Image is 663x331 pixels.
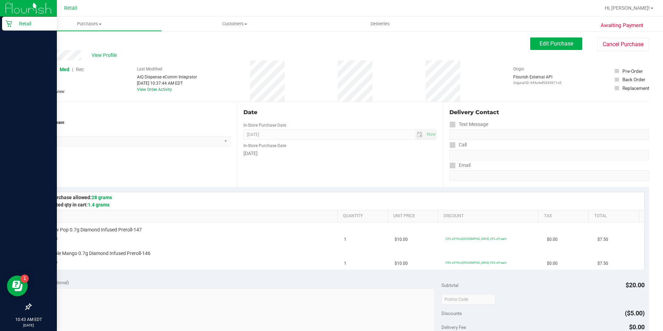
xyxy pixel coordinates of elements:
[622,85,649,92] div: Replacement
[393,213,435,219] a: Unit Price
[76,67,84,72] span: Rec
[137,80,197,86] div: [DATE] 10:37:44 AM EDT
[41,195,112,200] span: Max purchase allowed:
[17,17,162,31] a: Purchases
[547,260,558,267] span: $0.00
[449,108,649,117] div: Delivery Contact
[601,22,643,29] span: Awaiting Payment
[441,282,458,288] span: Subtotal
[513,80,561,85] p: Original ID: 945c4ef5395671c5
[540,40,573,47] span: Edit Purchase
[441,324,466,330] span: Delivery Fee
[446,261,506,264] span: 25% off Fire [GEOGRAPHIC_DATA]: 25% off each
[344,236,346,243] span: 1
[594,213,636,219] a: Total
[92,195,112,200] span: 28 grams
[605,5,650,11] span: Hi, [PERSON_NAME]!
[625,309,645,317] span: ($5.00)
[444,213,536,219] a: Discount
[513,74,561,85] div: Flourish External API
[12,19,54,28] p: Retail
[137,87,172,92] a: View Order Activity
[361,21,399,27] span: Deliveries
[41,213,335,219] a: SKU
[343,213,385,219] a: Quantity
[597,236,608,243] span: $7.50
[441,294,495,305] input: Promo Code
[597,260,608,267] span: $7.50
[395,260,408,267] span: $10.00
[31,108,231,117] div: Location
[3,323,54,328] p: [DATE]
[3,316,54,323] p: 10:43 AM EDT
[162,17,307,31] a: Customers
[5,20,12,27] inline-svg: Retail
[40,227,142,233] span: Rainbow Pop 0.7g Diamond Infused Preroll-147
[92,52,119,59] span: View Profile
[162,21,307,27] span: Customers
[72,67,73,72] span: |
[60,67,69,72] span: Med
[64,5,77,11] span: Retail
[308,17,453,31] a: Deliveries
[449,129,649,140] input: Format: (999) 999-9999
[547,236,558,243] span: $0.00
[441,307,462,320] span: Discounts
[344,260,346,267] span: 1
[7,275,28,296] iframe: Resource center
[449,150,649,160] input: Format: (999) 999-9999
[243,108,437,117] div: Date
[622,76,645,83] div: Back Order
[622,68,643,75] div: Pre-Order
[449,119,488,129] label: Text Message
[17,21,162,27] span: Purchases
[513,66,524,72] label: Origin
[544,213,586,219] a: Tax
[530,37,582,50] button: Edit Purchase
[446,237,506,240] span: 25% off Fire [GEOGRAPHIC_DATA]: 25% off each
[449,140,467,150] label: Call
[629,323,645,331] span: $0.00
[243,122,286,128] label: In-Store Purchase Date
[243,150,437,157] div: [DATE]
[449,160,471,170] label: Email
[40,250,150,257] span: Pineapple Mango 0.7g Diamond Infused Preroll-146
[41,202,110,207] span: Estimated qty in cart:
[20,274,29,283] iframe: Resource center unread badge
[395,236,408,243] span: $10.00
[137,74,197,80] div: AIQ Dispense eComm Integrator
[243,143,286,149] label: In-Store Purchase Date
[626,281,645,289] span: $20.00
[137,66,162,72] label: Last Modified
[597,38,649,51] button: Cancel Purchase
[88,202,110,207] span: 1.4 grams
